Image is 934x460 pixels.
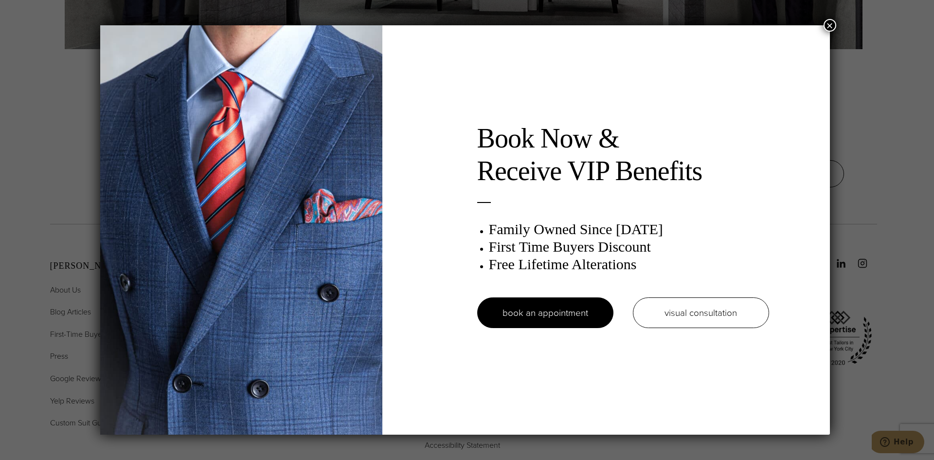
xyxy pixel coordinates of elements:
[22,7,42,16] span: Help
[477,297,613,328] a: book an appointment
[489,256,769,273] h3: Free Lifetime Alterations
[824,19,836,32] button: Close
[477,122,769,187] h2: Book Now & Receive VIP Benefits
[489,238,769,256] h3: First Time Buyers Discount
[633,297,769,328] a: visual consultation
[489,221,769,238] h3: Family Owned Since [DATE]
